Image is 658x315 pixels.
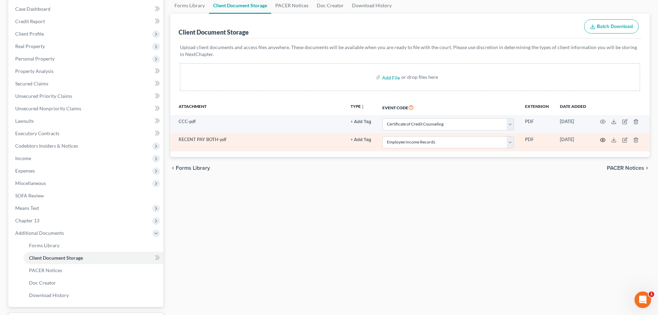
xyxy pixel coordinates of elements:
[351,136,371,143] a: + Add Tag
[23,289,163,302] a: Download History
[15,81,48,86] span: Secured Claims
[29,255,83,261] span: Client Document Storage
[554,99,592,115] th: Date added
[15,155,31,161] span: Income
[10,189,163,202] a: SOFA Review
[29,280,56,286] span: Doc Creator
[170,99,345,115] th: Attachment
[170,133,345,151] td: RECENT PAY BOTH-pdf
[10,3,163,15] a: Case Dashboard
[15,193,44,198] span: SOFA Review
[15,205,39,211] span: Means Test
[15,168,35,174] span: Expenses
[351,118,371,125] a: + Add Tag
[584,19,639,34] button: Batch Download
[179,28,249,36] div: Client Document Storage
[10,15,163,28] a: Credit Report
[519,99,554,115] th: Extension
[176,165,210,171] span: Forms Library
[10,102,163,115] a: Unsecured Nonpriority Claims
[607,165,650,171] button: PACER Notices chevron_right
[10,65,163,77] a: Property Analysis
[15,31,44,37] span: Client Profile
[23,239,163,252] a: Forms Library
[23,264,163,277] a: PACER Notices
[15,143,78,149] span: Codebtors Insiders & Notices
[180,44,640,58] p: Upload client documents and access files anywhere. These documents will be available when you are...
[15,105,81,111] span: Unsecured Nonpriority Claims
[29,242,59,248] span: Forms Library
[519,115,554,133] td: PDF
[15,180,46,186] span: Miscellaneous
[170,115,345,133] td: CCC-pdf
[29,267,62,273] span: PACER Notices
[519,133,554,151] td: PDF
[351,138,371,142] button: + Add Tag
[607,165,644,171] span: PACER Notices
[23,277,163,289] a: Doc Creator
[10,115,163,127] a: Lawsuits
[15,118,34,124] span: Lawsuits
[377,99,519,115] th: Event Code
[644,165,650,171] i: chevron_right
[15,56,55,62] span: Personal Property
[10,77,163,90] a: Secured Claims
[649,291,654,297] span: 1
[401,74,438,81] div: or drop files here
[170,165,210,171] button: chevron_left Forms Library
[554,115,592,133] td: [DATE]
[23,252,163,264] a: Client Document Storage
[597,24,633,29] span: Batch Download
[15,68,54,74] span: Property Analysis
[15,93,72,99] span: Unsecured Priority Claims
[351,120,371,124] button: + Add Tag
[15,217,39,223] span: Chapter 13
[15,6,50,12] span: Case Dashboard
[351,104,365,109] button: TYPEunfold_more
[554,133,592,151] td: [DATE]
[15,43,45,49] span: Real Property
[15,130,59,136] span: Executory Contracts
[15,18,45,24] span: Credit Report
[29,292,69,298] span: Download History
[15,230,64,236] span: Additional Documents
[635,291,651,308] iframe: Intercom live chat
[10,127,163,140] a: Executory Contracts
[361,105,365,109] i: unfold_more
[170,165,176,171] i: chevron_left
[10,90,163,102] a: Unsecured Priority Claims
